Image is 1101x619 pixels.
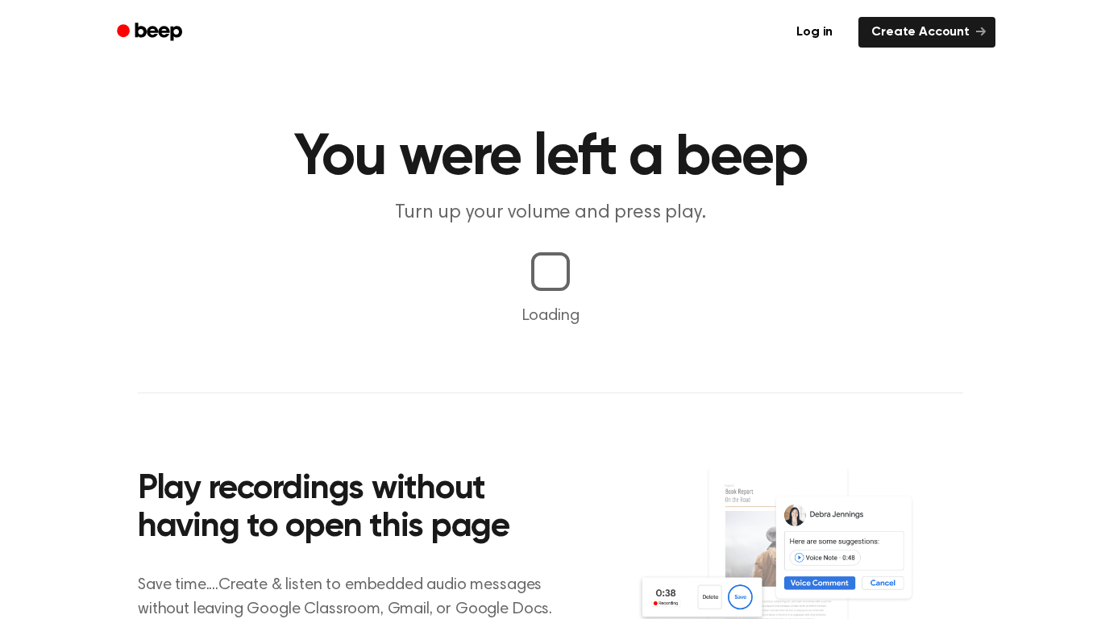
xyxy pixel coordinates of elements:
h2: Play recordings without having to open this page [138,471,572,547]
a: Beep [106,17,197,48]
a: Log in [780,14,849,51]
h1: You were left a beep [138,129,963,187]
p: Turn up your volume and press play. [241,200,860,226]
a: Create Account [858,17,995,48]
p: Loading [19,304,1082,328]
